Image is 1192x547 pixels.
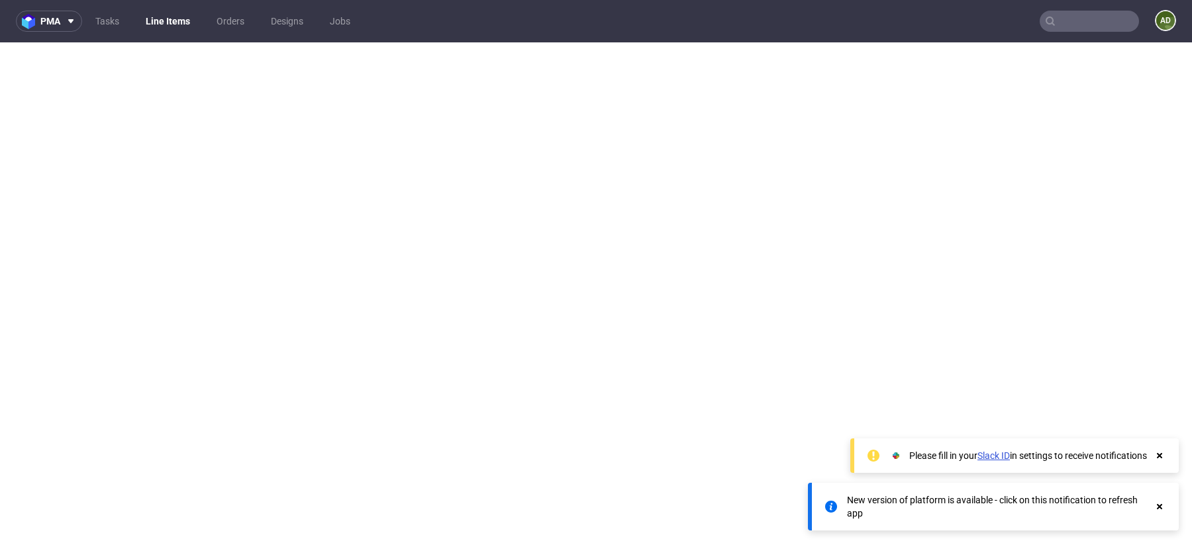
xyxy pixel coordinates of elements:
[263,11,311,32] a: Designs
[847,493,1154,520] div: New version of platform is available - click on this notification to refresh app
[22,14,40,29] img: logo
[909,449,1147,462] div: Please fill in your in settings to receive notifications
[16,11,82,32] button: pma
[322,11,358,32] a: Jobs
[889,449,903,462] img: Slack
[40,17,60,26] span: pma
[209,11,252,32] a: Orders
[87,11,127,32] a: Tasks
[977,450,1010,461] a: Slack ID
[1156,11,1175,30] figcaption: ad
[138,11,198,32] a: Line Items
